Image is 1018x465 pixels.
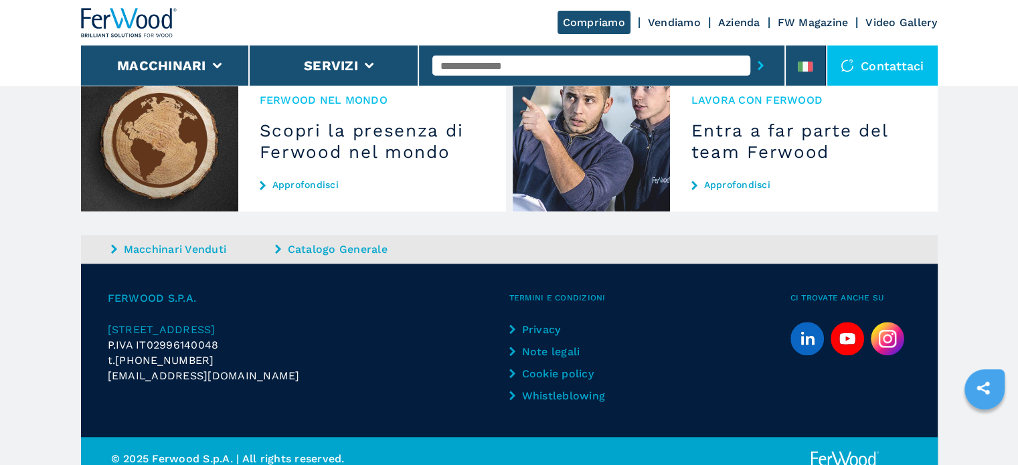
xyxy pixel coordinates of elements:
a: Approfondisci [691,179,916,190]
div: t. [108,353,509,368]
a: linkedin [790,322,824,355]
a: Vendiamo [648,16,701,29]
a: Catalogo Generale [275,242,436,257]
span: Ci trovate anche su [790,290,911,306]
h3: Entra a far parte del team Ferwood [691,120,916,163]
a: Whistleblowing [509,388,621,403]
span: FERWOOD S.P.A. [108,290,509,306]
img: Instagram [871,322,904,355]
span: Ferwood nel mondo [260,92,485,108]
h3: Scopri la presenza di Ferwood nel mondo [260,120,485,163]
a: sharethis [966,371,1000,405]
img: Scopri la presenza di Ferwood nel mondo [81,71,238,211]
a: Cookie policy [509,366,621,381]
img: Contattaci [841,59,854,72]
a: [STREET_ADDRESS] [108,322,509,337]
a: Note legali [509,344,621,359]
iframe: Chat [961,405,1008,455]
span: [PHONE_NUMBER] [115,353,214,368]
a: Privacy [509,322,621,337]
span: [EMAIL_ADDRESS][DOMAIN_NAME] [108,368,300,383]
a: Macchinari Venduti [111,242,272,257]
a: Approfondisci [260,179,485,190]
button: Macchinari [117,58,206,74]
span: Termini e condizioni [509,290,790,306]
span: [STREET_ADDRESS] [108,323,216,336]
button: Servizi [304,58,358,74]
div: Contattaci [827,45,938,86]
span: P.IVA IT02996140048 [108,339,219,351]
img: Ferwood [81,8,177,37]
button: submit-button [750,50,771,81]
a: FW Magazine [778,16,849,29]
a: Video Gallery [865,16,937,29]
a: Azienda [718,16,760,29]
img: Entra a far parte del team Ferwood [513,71,670,211]
a: youtube [831,322,864,355]
a: Compriamo [558,11,630,34]
span: Lavora con Ferwood [691,92,916,108]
